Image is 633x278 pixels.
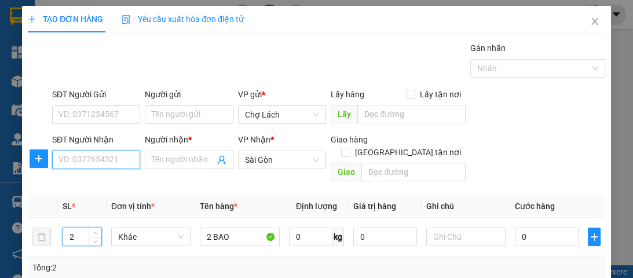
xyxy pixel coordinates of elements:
button: plus [588,228,601,246]
div: Người gửi [145,88,233,101]
span: Giá trị hàng [353,202,396,211]
span: Chợ Lách [245,106,319,123]
div: Tổng: 2 [32,261,246,274]
span: Increase Value [89,228,101,237]
input: Dọc đường [357,105,466,123]
span: Gửi: [10,11,28,23]
div: Tên hàng: THÙNG ( : 2 ) [10,80,210,94]
span: TẠO ĐƠN HÀNG [28,14,103,24]
span: Yêu cầu xuất hóa đơn điện tử [122,14,244,24]
div: DŨNG [10,24,103,38]
span: Đơn vị tính [111,202,155,211]
div: Người nhận [145,133,233,146]
span: down [92,238,99,245]
span: user-add [217,155,226,164]
button: delete [32,228,51,246]
span: plus [30,154,47,163]
div: SĐT Người Gửi [52,88,140,101]
span: Giao [331,163,361,181]
span: Lấy [331,105,357,123]
span: plus [588,232,600,242]
span: Khác [118,228,184,246]
span: Định lượng [296,202,337,211]
span: Sài Gòn [245,151,319,169]
span: SL [63,202,72,211]
span: close [590,17,599,26]
span: Decrease Value [89,237,101,246]
input: 0 [353,228,417,246]
input: Ghi Chú [426,228,506,246]
span: plus [28,15,36,23]
span: up [92,230,99,237]
span: Nhận: [111,11,138,23]
th: Ghi chú [422,195,510,218]
button: plus [30,149,48,168]
span: [GEOGRAPHIC_DATA] tận nơi [350,146,466,159]
span: Cước hàng [515,202,555,211]
label: Gán nhãn [470,43,506,53]
span: VP Nhận [238,135,270,144]
span: SL [122,79,138,95]
div: VP gửi [238,88,326,101]
div: 0934089616 [111,38,210,54]
span: CC [109,61,123,73]
img: icon [122,15,131,24]
span: Lấy hàng [331,90,364,99]
div: Sài Gòn [111,10,210,24]
span: kg [332,228,344,246]
span: Giao hàng [331,135,368,144]
div: ĐÚNG [111,24,210,38]
span: Lấy tận nơi [415,88,466,101]
input: VD: Bàn, Ghế [200,228,279,246]
button: Close [579,6,611,38]
div: Chợ Lách [10,10,103,24]
div: 0938269208 [10,38,103,54]
span: Tên hàng [200,202,237,211]
input: Dọc đường [361,163,466,181]
div: SĐT Người Nhận [52,133,140,146]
